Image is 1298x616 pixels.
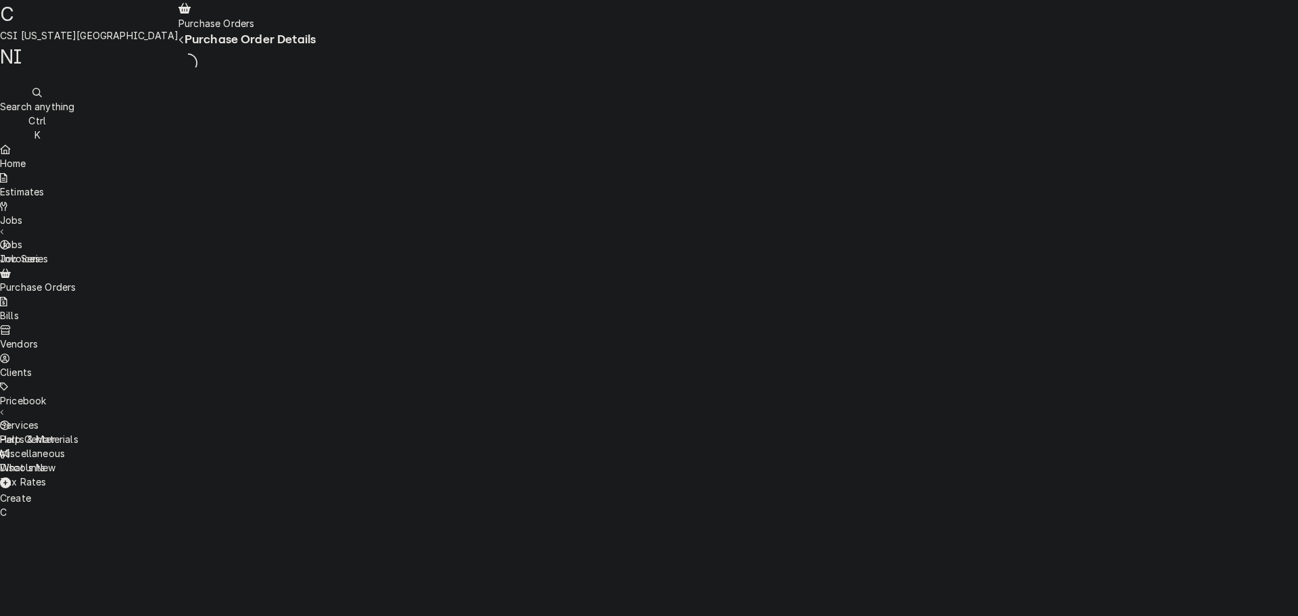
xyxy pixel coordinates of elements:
span: Loading... [178,51,197,74]
span: Purchase Order Details [185,32,316,46]
button: Navigate back [178,32,185,47]
span: K [34,129,41,141]
span: Purchase Orders [178,18,254,29]
span: Ctrl [28,115,46,126]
